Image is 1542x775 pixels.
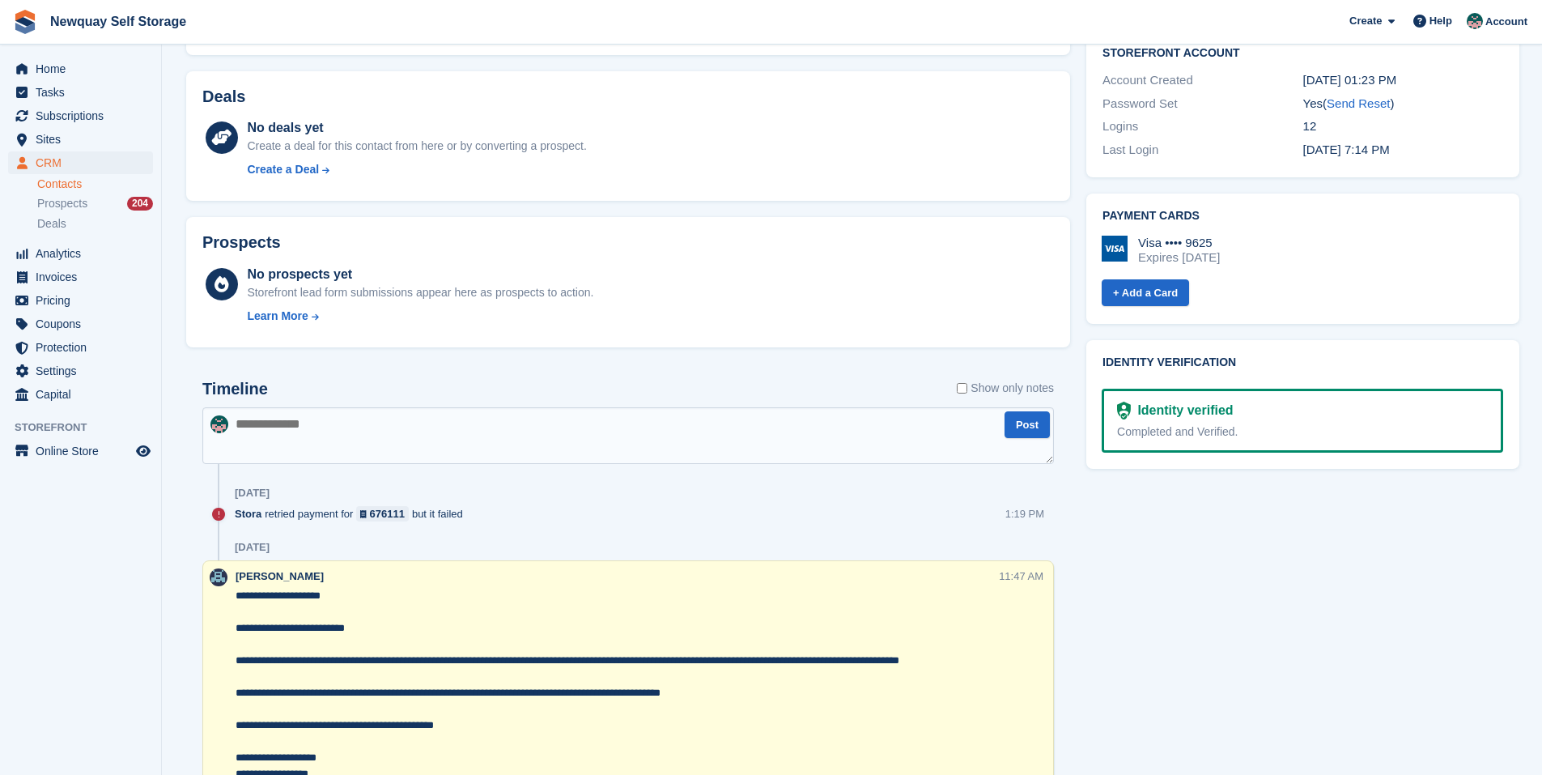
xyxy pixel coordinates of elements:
div: [DATE] [235,487,270,500]
img: Identity Verification Ready [1117,402,1131,419]
a: menu [8,289,153,312]
a: Learn More [247,308,593,325]
div: Identity verified [1131,401,1233,420]
span: Storefront [15,419,161,436]
div: [DATE] 01:23 PM [1303,71,1503,90]
h2: Prospects [202,233,281,252]
img: Colette Pearce [210,568,227,586]
span: Online Store [36,440,133,462]
span: Prospects [37,196,87,211]
a: Newquay Self Storage [44,8,193,35]
span: CRM [36,151,133,174]
h2: Storefront Account [1102,44,1503,60]
div: Create a deal for this contact from here or by converting a prospect. [247,138,586,155]
div: Learn More [247,308,308,325]
span: Tasks [36,81,133,104]
a: menu [8,360,153,382]
h2: Payment cards [1102,210,1503,223]
a: 676111 [356,506,409,522]
div: Create a Deal [247,161,319,178]
a: Create a Deal [247,161,586,178]
span: Invoices [36,266,133,288]
label: Show only notes [957,380,1054,397]
a: menu [8,383,153,406]
div: Yes [1303,95,1503,113]
span: Home [36,57,133,80]
a: menu [8,313,153,335]
div: Last Login [1102,141,1302,160]
span: Protection [36,336,133,359]
span: Settings [36,360,133,382]
div: [DATE] [235,541,270,554]
img: Visa Logo [1102,236,1128,262]
img: Tina [210,415,228,433]
a: Preview store [134,441,153,461]
span: Capital [36,383,133,406]
div: 12 [1303,117,1503,136]
span: Analytics [36,242,133,265]
span: [PERSON_NAME] [236,570,324,582]
a: menu [8,81,153,104]
a: menu [8,104,153,127]
span: Help [1429,13,1452,29]
span: Coupons [36,313,133,335]
a: Prospects 204 [37,195,153,212]
span: Sites [36,128,133,151]
div: 204 [127,197,153,211]
img: stora-icon-8386f47178a22dfd0bd8f6a31ec36ba5ce8667c1dd55bd0f319d3a0aa187defe.svg [13,10,37,34]
a: Contacts [37,177,153,192]
a: Deals [37,215,153,232]
a: menu [8,266,153,288]
div: No deals yet [247,118,586,138]
a: menu [8,151,153,174]
div: 1:19 PM [1005,506,1044,522]
span: Subscriptions [36,104,133,127]
div: Visa •••• 9625 [1138,236,1220,250]
span: ( ) [1323,96,1394,110]
a: menu [8,128,153,151]
div: Password Set [1102,95,1302,113]
h2: Timeline [202,380,268,398]
span: Deals [37,216,66,232]
span: Account [1485,14,1527,30]
a: menu [8,336,153,359]
a: menu [8,57,153,80]
a: + Add a Card [1102,279,1189,306]
div: Logins [1102,117,1302,136]
img: Tina [1467,13,1483,29]
div: Expires [DATE] [1138,250,1220,265]
div: Account Created [1102,71,1302,90]
button: Post [1005,411,1050,438]
div: Storefront lead form submissions appear here as prospects to action. [247,284,593,301]
input: Show only notes [957,380,967,397]
div: 11:47 AM [999,568,1043,584]
time: 2025-07-30 18:14:45 UTC [1303,143,1390,156]
h2: Identity verification [1102,356,1503,369]
a: Send Reset [1327,96,1390,110]
span: Stora [235,506,261,522]
span: Create [1349,13,1382,29]
div: 676111 [370,506,405,522]
div: No prospects yet [247,265,593,284]
a: menu [8,242,153,265]
div: Completed and Verified. [1117,424,1488,441]
div: retried payment for but it failed [235,506,471,522]
h2: Deals [202,87,245,106]
a: menu [8,440,153,462]
span: Pricing [36,289,133,312]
